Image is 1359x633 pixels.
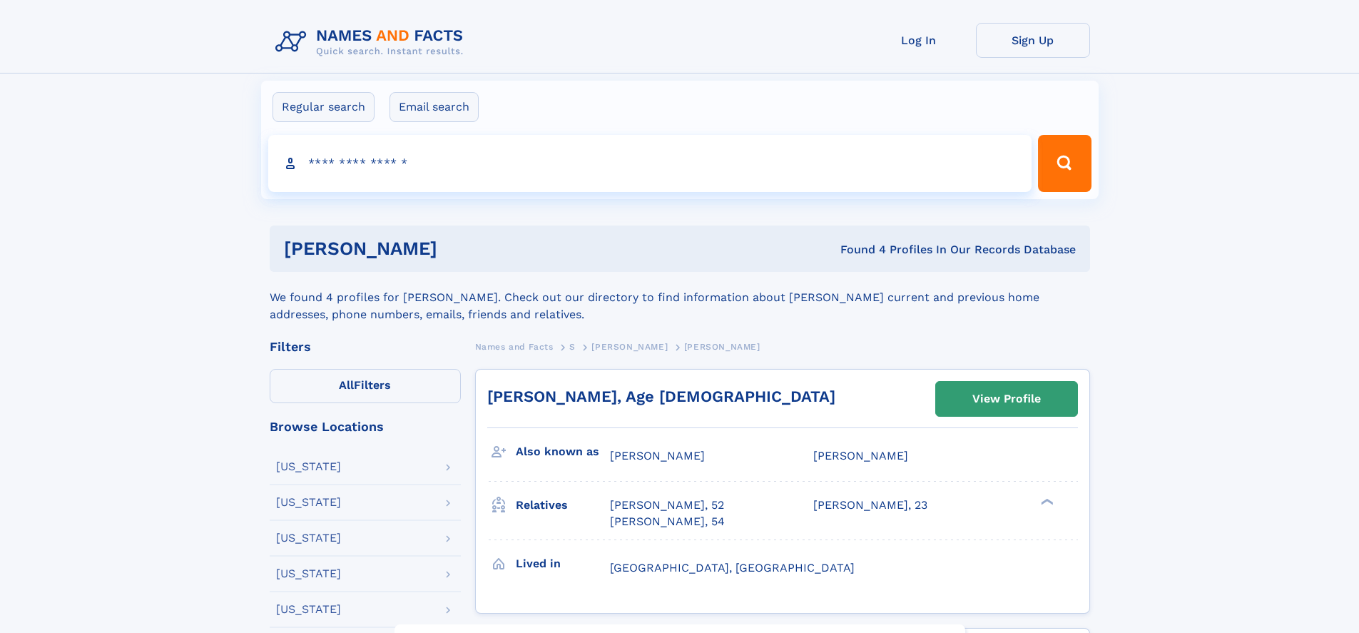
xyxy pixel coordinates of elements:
div: ❯ [1037,497,1054,507]
h3: Also known as [516,440,610,464]
a: [PERSON_NAME], 52 [610,497,724,513]
a: View Profile [936,382,1077,416]
span: All [339,378,354,392]
h1: [PERSON_NAME] [284,240,639,258]
a: Log In [862,23,976,58]
div: View Profile [972,383,1041,415]
a: Sign Up [976,23,1090,58]
span: S [569,342,576,352]
div: Browse Locations [270,420,461,433]
div: Found 4 Profiles In Our Records Database [638,242,1076,258]
a: Names and Facts [475,338,554,355]
img: Logo Names and Facts [270,23,475,61]
span: [PERSON_NAME] [610,449,705,462]
span: [PERSON_NAME] [684,342,760,352]
input: search input [268,135,1032,192]
span: [GEOGRAPHIC_DATA], [GEOGRAPHIC_DATA] [610,561,855,574]
span: [PERSON_NAME] [813,449,908,462]
h3: Relatives [516,493,610,517]
div: [US_STATE] [276,461,341,472]
a: [PERSON_NAME] [591,338,668,355]
div: We found 4 profiles for [PERSON_NAME]. Check out our directory to find information about [PERSON_... [270,272,1090,323]
label: Regular search [273,92,375,122]
div: [US_STATE] [276,604,341,615]
div: [US_STATE] [276,497,341,508]
div: [US_STATE] [276,532,341,544]
span: [PERSON_NAME] [591,342,668,352]
a: [PERSON_NAME], 23 [813,497,927,513]
a: S [569,338,576,355]
h3: Lived in [516,552,610,576]
div: [US_STATE] [276,568,341,579]
label: Filters [270,369,461,403]
label: Email search [390,92,479,122]
button: Search Button [1038,135,1091,192]
div: Filters [270,340,461,353]
a: [PERSON_NAME], 54 [610,514,725,530]
a: [PERSON_NAME], Age [DEMOGRAPHIC_DATA] [487,388,835,405]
